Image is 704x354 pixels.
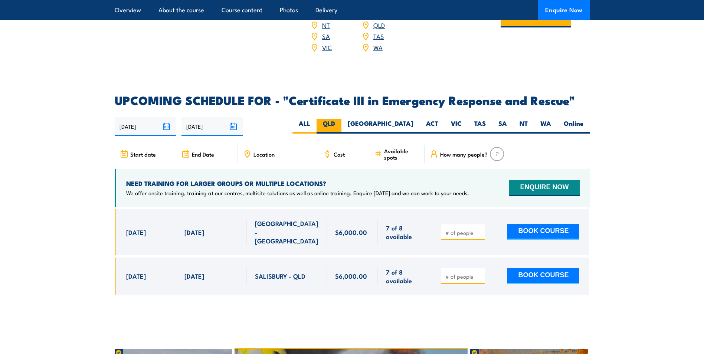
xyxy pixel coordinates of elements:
[557,119,590,134] label: Online
[192,151,214,157] span: End Date
[126,272,146,280] span: [DATE]
[126,228,146,236] span: [DATE]
[468,119,492,134] label: TAS
[386,223,425,241] span: 7 of 8 available
[509,180,579,196] button: ENQUIRE NOW
[445,229,482,236] input: # of people
[317,119,341,134] label: QLD
[373,32,384,40] a: TAS
[184,228,204,236] span: [DATE]
[335,272,367,280] span: $6,000.00
[255,272,305,280] span: SALISBURY - QLD
[384,148,419,160] span: Available spots
[445,273,482,280] input: # of people
[115,95,590,105] h2: UPCOMING SCHEDULE FOR - "Certificate III in Emergency Response and Rescue"
[253,151,275,157] span: Location
[445,119,468,134] label: VIC
[513,119,534,134] label: NT
[335,228,367,236] span: $6,000.00
[507,268,579,284] button: BOOK COURSE
[373,20,385,29] a: QLD
[334,151,345,157] span: Cost
[126,179,469,187] h4: NEED TRAINING FOR LARGER GROUPS OR MULTIPLE LOCATIONS?
[386,268,425,285] span: 7 of 8 available
[420,119,445,134] label: ACT
[292,119,317,134] label: ALL
[440,151,488,157] span: How many people?
[373,43,383,52] a: WA
[534,119,557,134] label: WA
[322,43,332,52] a: VIC
[184,272,204,280] span: [DATE]
[130,151,156,157] span: Start date
[322,32,330,40] a: SA
[115,117,176,136] input: From date
[341,119,420,134] label: [GEOGRAPHIC_DATA]
[492,119,513,134] label: SA
[126,189,469,197] p: We offer onsite training, training at our centres, multisite solutions as well as online training...
[181,117,243,136] input: To date
[322,20,330,29] a: NT
[255,219,319,245] span: [GEOGRAPHIC_DATA] - [GEOGRAPHIC_DATA]
[507,224,579,240] button: BOOK COURSE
